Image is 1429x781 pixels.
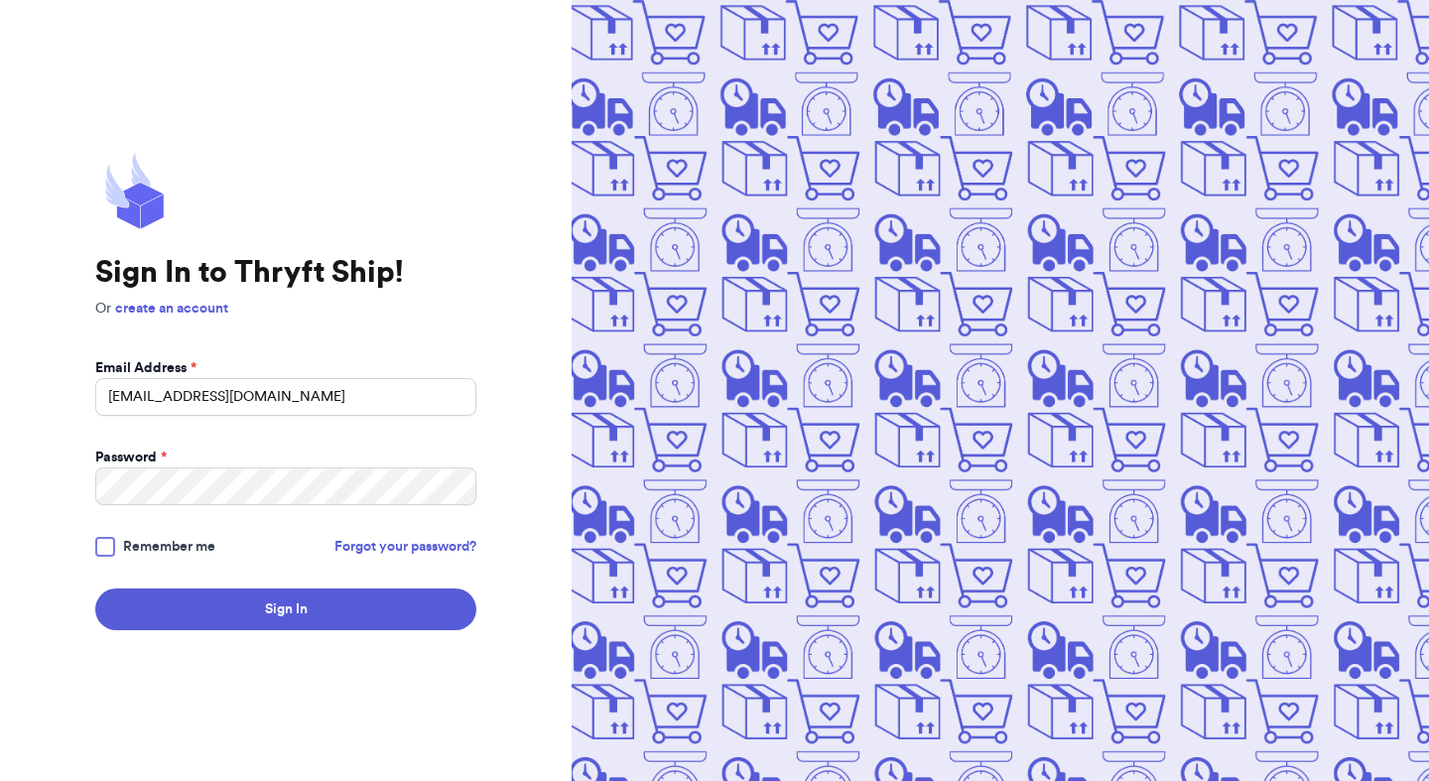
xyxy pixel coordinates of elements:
h1: Sign In to Thryft Ship! [95,255,476,291]
label: Password [95,448,167,467]
span: Remember me [123,537,215,557]
p: Or [95,299,476,319]
button: Sign In [95,588,476,630]
a: create an account [115,302,228,316]
a: Forgot your password? [334,537,476,557]
label: Email Address [95,358,196,378]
